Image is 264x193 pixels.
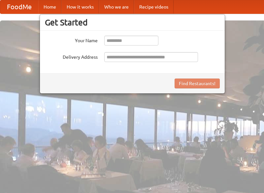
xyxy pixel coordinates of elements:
button: Find Restaurants! [175,79,220,88]
a: How it works [61,0,99,14]
a: Home [38,0,61,14]
label: Your Name [45,36,98,44]
label: Delivery Address [45,52,98,60]
a: FoodMe [0,0,38,14]
h3: Get Started [45,17,220,27]
a: Who we are [99,0,134,14]
a: Recipe videos [134,0,174,14]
